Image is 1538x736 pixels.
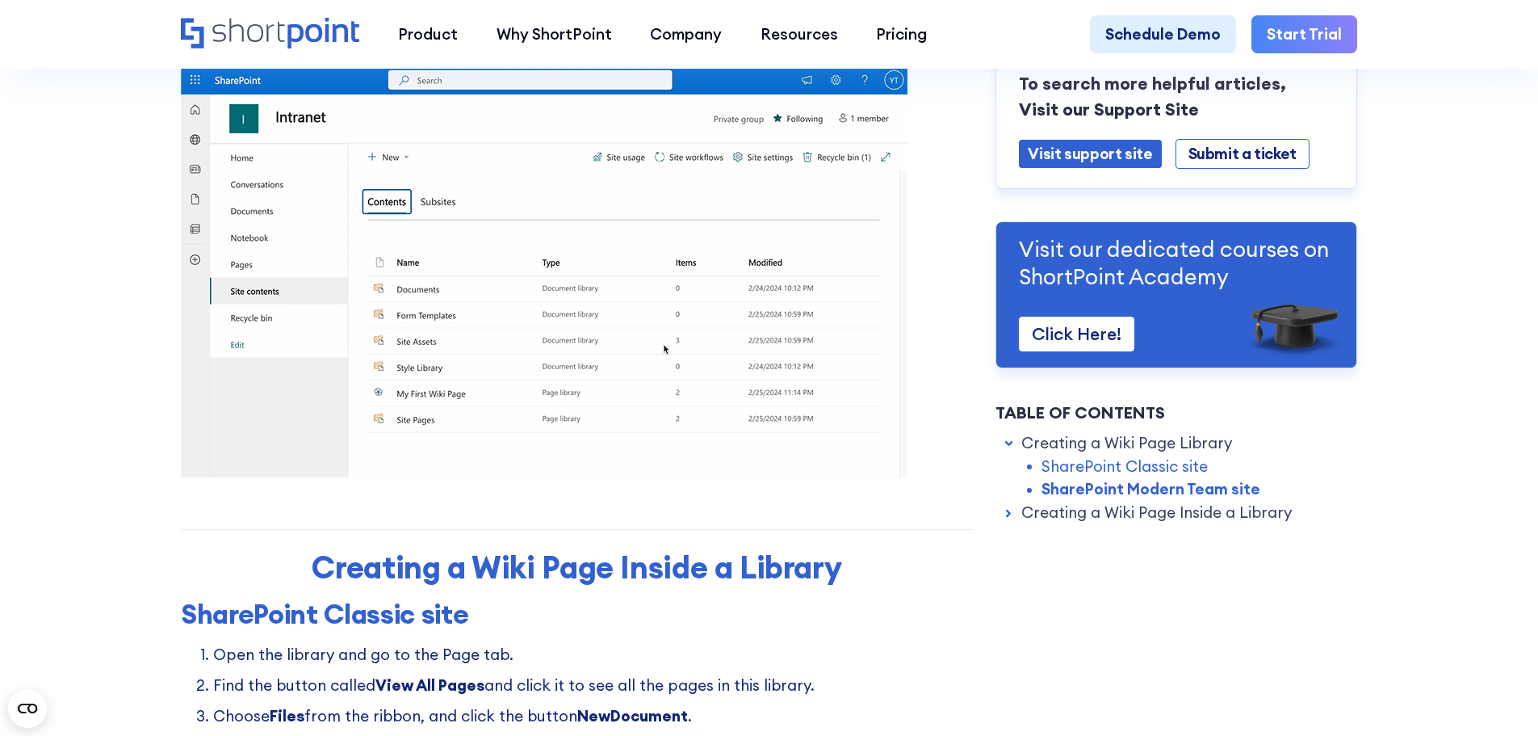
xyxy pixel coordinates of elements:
iframe: Chat Widget [1457,658,1538,736]
a: Company [631,15,741,54]
strong: NewDocument [577,706,688,725]
a: Click Here! [1019,316,1134,351]
div: Why ShortPoint [497,23,612,46]
button: Open CMP widget [8,689,47,728]
a: Pricing [857,15,947,54]
div: Pricing [876,23,927,46]
a: SharePoint Classic site [1041,454,1208,477]
div: Company [650,23,722,46]
div: Table of Contents [995,401,1357,425]
a: Submit a ticket [1176,138,1310,168]
strong: View All Pages [375,675,484,695]
li: Open the library and go to the Page tab. [213,643,973,667]
a: Visit support site [1019,139,1161,167]
li: Choose from the ribbon, and click the button . [213,704,973,728]
li: Find the button called and click it to see all the pages in this library. [213,674,973,697]
p: Visit our dedicated courses on ShortPoint Academy [1019,234,1334,290]
div: Product [398,23,458,46]
a: Why ShortPoint [477,15,631,54]
a: Start Trial [1251,15,1357,54]
a: Creating a Wiki Page Library [1021,431,1232,455]
a: Schedule Demo [1090,15,1236,54]
a: Creating a Wiki Page Inside a Library [1021,501,1292,524]
p: To search more helpful articles, Visit our Support Site [1019,70,1334,122]
h3: SharePoint Classic site [181,598,973,630]
div: Resources [761,23,838,46]
strong: Files [270,706,304,725]
a: Product [379,15,477,54]
a: Home [181,18,359,51]
h2: Creating a Wiki Page Inside a Library [274,549,879,585]
a: Resources [741,15,857,54]
a: SharePoint Modern Team site [1041,477,1260,501]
